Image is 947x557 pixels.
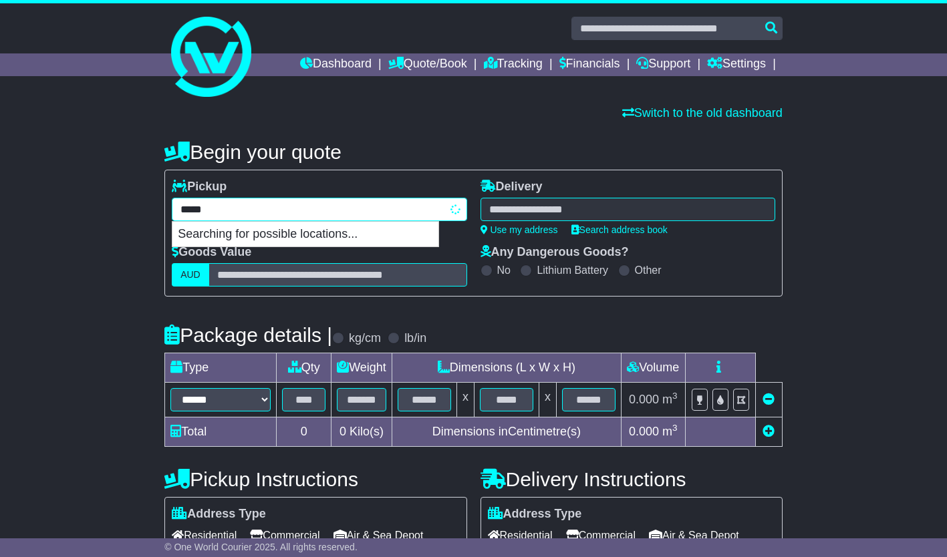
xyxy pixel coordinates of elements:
[621,353,685,383] td: Volume
[649,525,739,546] span: Air & Sea Depot
[331,353,392,383] td: Weight
[763,425,775,438] a: Add new item
[481,180,543,194] label: Delivery
[484,53,543,76] a: Tracking
[164,141,783,163] h4: Begin your quote
[349,331,381,346] label: kg/cm
[537,264,608,276] label: Lithium Battery
[672,423,678,433] sup: 3
[172,507,266,522] label: Address Type
[164,542,358,552] span: © One World Courier 2025. All rights reserved.
[629,393,659,406] span: 0.000
[559,53,620,76] a: Financials
[331,417,392,447] td: Kilo(s)
[763,393,775,406] a: Remove this item
[392,353,621,383] td: Dimensions (L x W x H)
[392,417,621,447] td: Dimensions in Centimetre(s)
[333,525,424,546] span: Air & Sea Depot
[672,391,678,401] sup: 3
[172,525,237,546] span: Residential
[571,224,668,235] a: Search address book
[172,263,209,287] label: AUD
[300,53,372,76] a: Dashboard
[488,525,553,546] span: Residential
[340,425,346,438] span: 0
[481,224,558,235] a: Use my address
[165,417,277,447] td: Total
[566,525,636,546] span: Commercial
[456,383,474,417] td: x
[707,53,766,76] a: Settings
[636,53,690,76] a: Support
[662,425,678,438] span: m
[250,525,319,546] span: Commercial
[388,53,467,76] a: Quote/Book
[622,106,783,120] a: Switch to the old dashboard
[164,468,466,490] h4: Pickup Instructions
[488,507,582,522] label: Address Type
[481,468,783,490] h4: Delivery Instructions
[635,264,662,276] label: Other
[539,383,556,417] td: x
[165,353,277,383] td: Type
[277,417,331,447] td: 0
[629,425,659,438] span: 0.000
[277,353,331,383] td: Qty
[404,331,426,346] label: lb/in
[164,324,332,346] h4: Package details |
[172,198,466,221] typeahead: Please provide city
[662,393,678,406] span: m
[497,264,511,276] label: No
[172,180,227,194] label: Pickup
[172,245,251,260] label: Goods Value
[481,245,629,260] label: Any Dangerous Goods?
[172,222,438,247] p: Searching for possible locations...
